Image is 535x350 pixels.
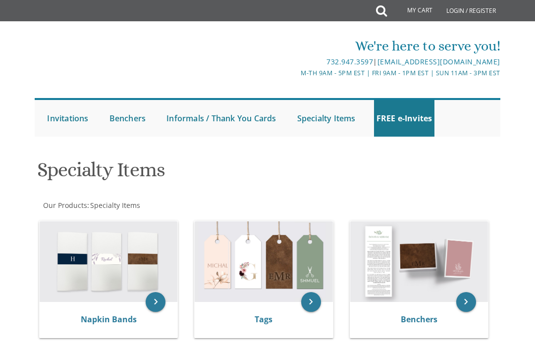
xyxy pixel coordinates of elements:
span: Specialty Items [90,200,140,210]
a: keyboard_arrow_right [456,292,476,312]
a: [EMAIL_ADDRESS][DOMAIN_NAME] [377,57,500,66]
a: Tags [255,314,272,325]
a: Specialty Items [295,100,358,137]
div: : [35,200,500,210]
div: We're here to serve you! [190,36,500,56]
img: Napkin Bands [40,221,177,301]
div: | [190,56,500,68]
div: M-Th 9am - 5pm EST | Fri 9am - 1pm EST | Sun 11am - 3pm EST [190,68,500,78]
h1: Specialty Items [37,159,498,188]
a: Napkin Bands [81,314,137,325]
a: Invitations [45,100,91,137]
a: keyboard_arrow_right [146,292,165,312]
a: Specialty Items [89,200,140,210]
a: My Cart [386,1,439,21]
a: Informals / Thank You Cards [164,100,278,137]
a: Benchers [107,100,149,137]
a: Benchers [401,314,437,325]
img: Tags [195,221,332,301]
a: 732.947.3597 [326,57,373,66]
a: FREE e-Invites [374,100,435,137]
img: Benchers [350,221,488,301]
a: keyboard_arrow_right [301,292,321,312]
a: Our Products [42,200,87,210]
